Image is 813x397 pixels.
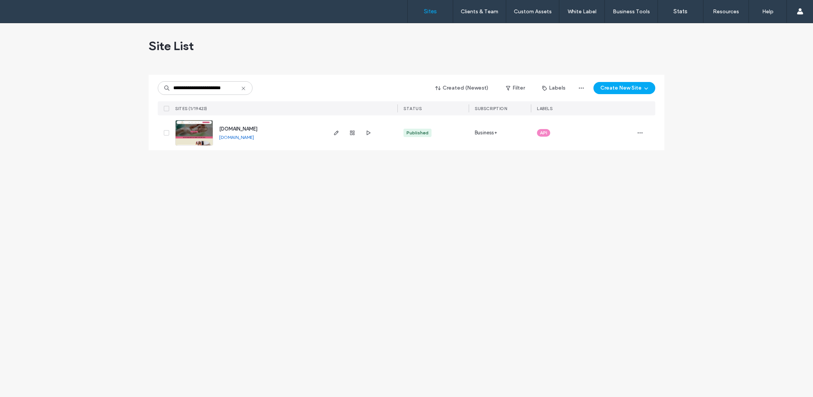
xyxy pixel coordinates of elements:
span: Site List [149,38,194,54]
label: Custom Assets [514,8,552,15]
button: Created (Newest) [429,82,495,94]
label: White Label [568,8,596,15]
span: API [540,129,547,136]
span: Business+ [475,129,497,137]
span: SITES (1/19423) [175,106,207,111]
label: Sites [424,8,437,15]
label: Clients & Team [461,8,498,15]
span: STATUS [403,106,422,111]
label: Stats [673,8,687,15]
div: Published [406,129,428,136]
label: Help [762,8,774,15]
span: SUBSCRIPTION [475,106,507,111]
span: LABELS [537,106,552,111]
button: Filter [498,82,532,94]
label: Business Tools [613,8,650,15]
button: Labels [535,82,572,94]
a: [DOMAIN_NAME] [219,126,257,132]
button: Create New Site [593,82,655,94]
a: [DOMAIN_NAME] [219,134,254,140]
label: Resources [713,8,739,15]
